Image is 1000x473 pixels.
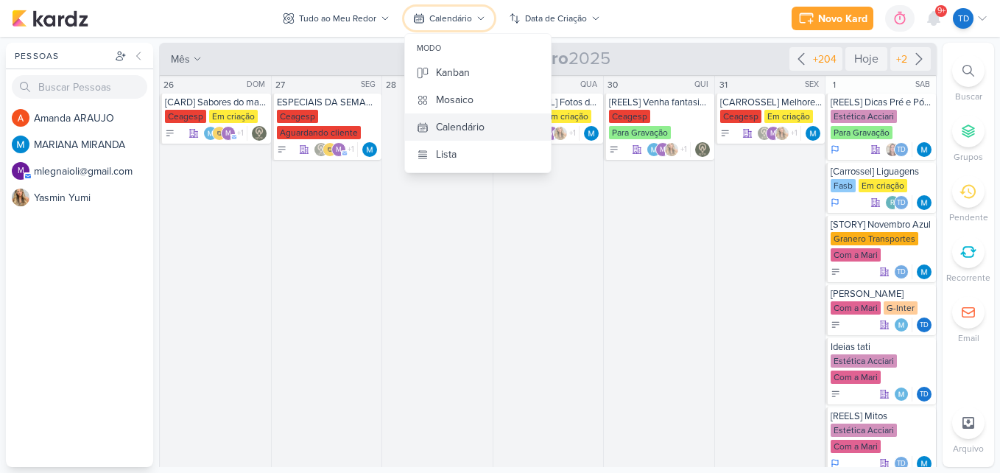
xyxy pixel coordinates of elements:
img: Leviê Agência de Marketing Digital [314,142,328,157]
div: Colaboradores: MARIANA MIRANDA [894,387,912,402]
div: A Fazer [165,128,175,139]
p: Arquivo [953,442,984,455]
div: Para Gravação [831,126,892,139]
div: Em Andamento [831,197,839,209]
div: Responsável: MARIANA MIRANDA [917,142,932,157]
div: mlegnaioli@gmail.com [655,142,670,157]
div: modo [405,38,551,59]
div: Com a Mari [831,248,881,262]
div: Colaboradores: Leviê Agência de Marketing Digital, IDBOX - Agência de Design, mlegnaioli@gmail.co... [314,142,358,157]
div: Ceagesp [720,110,761,123]
p: m [770,130,776,138]
div: Colaboradores: MARIANA MIRANDA, IDBOX - Agência de Design, mlegnaioli@gmail.com, Thais de carvalho [203,126,247,141]
button: Calendário [405,113,551,141]
div: Em criação [209,110,258,123]
div: mlegnaioli@gmail.com [12,162,29,180]
div: [Carrossel] Liguagens [831,166,933,178]
img: Yasmin Yumi [553,126,568,141]
button: Mosaico [405,86,551,113]
div: Com a Mari [831,301,881,315]
div: A Fazer [609,144,619,155]
img: MARIANA MIRANDA [917,456,932,471]
div: G-Inter [884,301,918,315]
div: A Fazer [277,144,287,155]
div: [REELS] Mitos [831,410,933,422]
span: +1 [236,127,244,139]
p: m [660,147,666,154]
div: Responsável: Thais de carvalho [917,318,932,332]
p: Buscar [955,90,982,103]
img: MARIANA MIRANDA [917,142,932,157]
div: Thais de carvalho [894,195,909,210]
div: Thais de carvalho [953,8,973,29]
p: Td [897,460,906,468]
div: mlegnaioli@gmail.com [331,142,346,157]
p: Td [897,147,906,154]
div: roberta.pecora@fasb.com.br [885,195,900,210]
img: Leviê Agência de Marketing Digital [757,126,772,141]
div: Responsável: Leviê Agência de Marketing Digital [252,126,267,141]
div: SAB [915,79,934,91]
div: m l e g n a i o l i @ g m a i l . c o m [34,164,153,179]
p: Grupos [954,150,983,164]
div: Responsável: MARIANA MIRANDA [917,456,932,471]
div: Estética Acciari [831,110,897,123]
button: Lista [405,141,551,168]
div: A Fazer [720,128,730,139]
div: [CARD] Sabores do mar na sua casa! Peça seu delivery no Festival de Frutos do Mar Ceagesp [165,97,268,108]
input: Buscar Pessoas [12,75,147,99]
div: Responsável: MARIANA MIRANDA [362,142,377,157]
span: +1 [346,144,354,155]
div: Mosaico [436,92,473,108]
div: Responsável: MARIANA MIRANDA [917,195,932,210]
img: MARIANA MIRANDA [584,126,599,141]
div: Ceagesp [609,110,650,123]
div: [CARROSSEL] Melhores momentos Halloween [720,97,823,108]
div: Em Andamento [831,144,839,155]
img: Amanda ARAUJO [12,109,29,127]
img: MARIANA MIRANDA [894,387,909,402]
div: Responsável: MARIANA MIRANDA [806,126,820,141]
span: +1 [789,127,797,139]
div: Em criação [543,110,591,123]
div: mlegnaioli@gmail.com [766,126,781,141]
div: M A R I A N A M I R A N D A [34,137,153,153]
div: Novo Kard [818,11,867,27]
p: Td [920,391,929,399]
div: Granero Transportes [831,232,918,245]
p: r [890,200,895,207]
div: A m a n d a A R A U J O [34,111,153,126]
p: Td [897,200,906,207]
div: mlegnaioli@gmail.com [544,126,559,141]
img: Yasmin Yumi [775,126,789,141]
div: Em Andamento [831,458,839,469]
div: Colaboradores: Thais de carvalho [894,456,912,471]
div: Y a s m i n Y u m i [34,190,153,206]
img: kardz.app [12,10,88,27]
span: +1 [679,144,687,155]
img: IDBOX - Agência de Design [323,142,337,157]
div: 31 [716,77,731,92]
div: 28 [384,77,398,92]
div: Thais de carvalho [917,387,932,402]
img: MARIANA MIRANDA [917,264,932,279]
div: Responsável: MARIANA MIRANDA [917,264,932,279]
div: Ceagesp [277,110,318,123]
img: MARIANA MIRANDA [362,142,377,157]
div: Hoje [845,47,887,71]
img: MARIANA MIRANDA [647,142,661,157]
div: +204 [810,52,839,67]
div: Colaboradores: Leviê Agência de Marketing Digital, mlegnaioli@gmail.com, Yasmin Yumi, Thais de ca... [535,126,580,141]
div: Ideias tati [831,341,933,353]
div: Colaboradores: Tatiane Acciari, Thais de carvalho [885,142,912,157]
div: 27 [273,77,288,92]
div: Com a Mari [831,440,881,453]
div: QUA [580,79,602,91]
div: Aguardando cliente [277,126,361,139]
span: mês [171,52,190,67]
div: Colaboradores: MARIANA MIRANDA [894,318,912,332]
img: MARIANA MIRANDA [806,126,820,141]
img: Leviê Agência de Marketing Digital [695,142,710,157]
button: Novo Kard [792,7,873,30]
div: +2 [893,52,910,67]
